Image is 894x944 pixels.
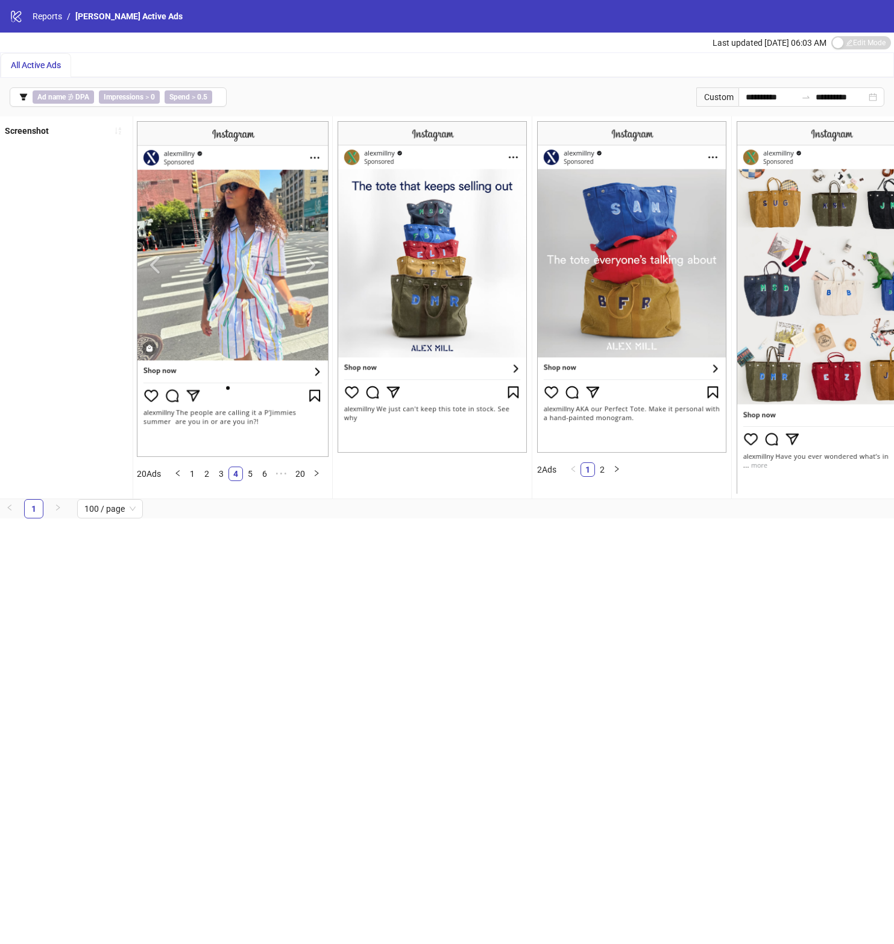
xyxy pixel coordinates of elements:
li: 6 [257,467,272,481]
b: Spend [169,93,190,101]
b: Ad name [37,93,66,101]
b: DPA [75,93,89,101]
li: 1 [24,499,43,518]
li: 5 [243,467,257,481]
span: ••• [272,467,291,481]
li: Previous Page [566,462,581,477]
a: 3 [215,467,228,480]
a: 20 [292,467,309,480]
li: Next Page [609,462,624,477]
a: 2 [200,467,213,480]
div: Page Size [77,499,143,518]
li: Next Page [48,499,68,518]
li: Next Page [309,467,324,481]
span: right [54,504,61,511]
a: 6 [258,467,271,480]
li: 1 [185,467,200,481]
a: 5 [244,467,257,480]
li: Previous Page [171,467,185,481]
a: 2 [596,463,609,476]
li: 2 [595,462,609,477]
b: 0 [151,93,155,101]
a: 1 [25,500,43,518]
span: > [99,90,160,104]
li: 4 [228,467,243,481]
button: right [309,467,324,481]
span: left [570,465,577,473]
li: 20 [291,467,309,481]
span: 100 / page [84,500,136,518]
a: 4 [229,467,242,480]
img: Screenshot 120227049410960085 [537,121,726,453]
button: Ad name ∌ DPAImpressions > 0Spend > 0.5 [10,87,227,107]
button: left [171,467,185,481]
span: to [801,92,811,102]
b: 0.5 [197,93,207,101]
li: 1 [581,462,595,477]
li: / [67,10,71,23]
span: 2 Ads [537,465,556,474]
span: All Active Ads [11,60,61,70]
span: swap-right [801,92,811,102]
div: Custom [696,87,738,107]
button: right [609,462,624,477]
b: Screenshot [5,126,49,136]
span: > [165,90,212,104]
span: sort-ascending [114,127,122,135]
span: 20 Ads [137,469,161,479]
img: Screenshot 120231569972190085 [338,121,527,453]
span: left [6,504,13,511]
a: 1 [186,467,199,480]
span: Last updated [DATE] 06:03 AM [713,38,826,48]
span: right [313,470,320,477]
a: Reports [30,10,65,23]
b: Impressions [104,93,143,101]
a: 1 [581,463,594,476]
button: left [566,462,581,477]
span: ∌ [33,90,94,104]
span: left [174,470,181,477]
img: Screenshot 120229047574980085 [137,121,329,457]
span: right [613,465,620,473]
button: right [48,499,68,518]
li: 3 [214,467,228,481]
span: [PERSON_NAME] Active Ads [75,11,183,21]
span: filter [19,93,28,101]
li: Next 5 Pages [272,467,291,481]
li: 2 [200,467,214,481]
